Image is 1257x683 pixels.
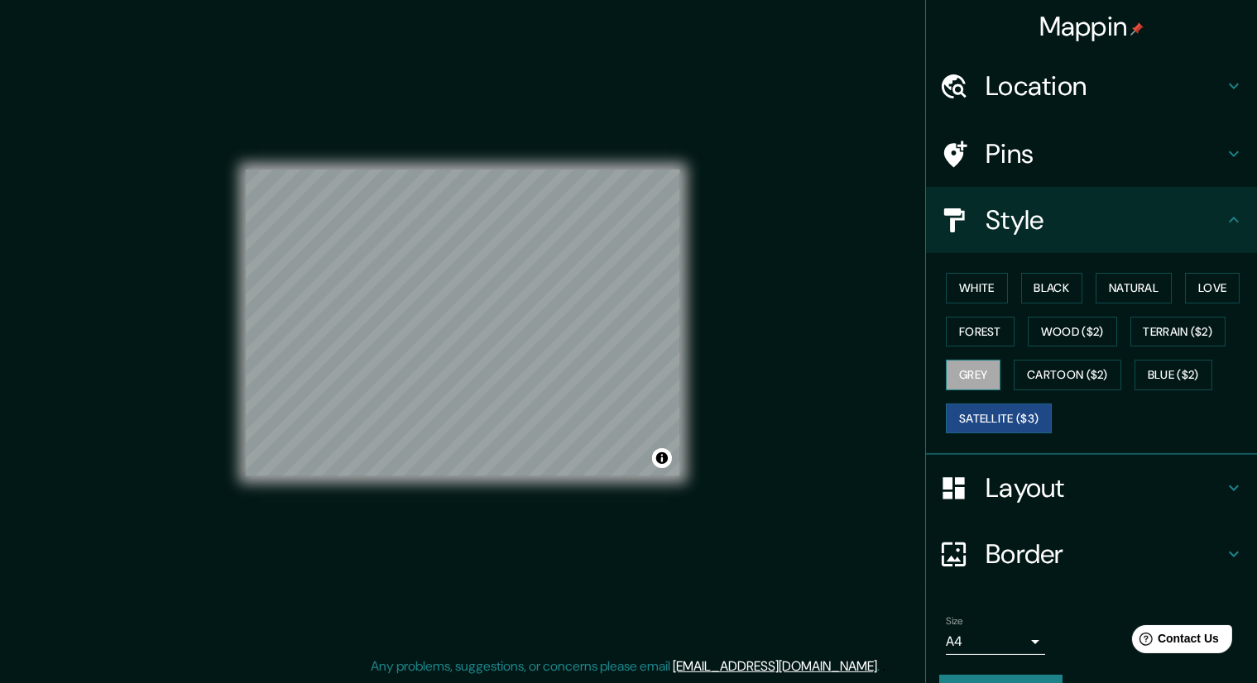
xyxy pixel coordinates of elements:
button: Black [1021,273,1083,303]
div: Location [926,53,1257,119]
div: Pins [926,121,1257,187]
button: White [946,273,1008,303]
button: Toggle attribution [652,448,672,468]
div: . [883,657,886,676]
img: pin-icon.png [1130,22,1144,36]
iframe: Help widget launcher [1110,619,1239,665]
h4: Style [986,203,1224,236]
div: . [880,657,883,676]
h4: Mappin [1039,10,1144,43]
label: Size [946,614,963,628]
h4: Border [986,537,1224,571]
button: Forest [946,317,1015,347]
h4: Layout [986,471,1224,504]
div: Style [926,187,1257,253]
button: Natural [1096,273,1172,303]
div: A4 [946,628,1045,655]
h4: Location [986,69,1224,103]
h4: Pins [986,137,1224,170]
button: Satellite ($3) [946,404,1052,434]
button: Grey [946,360,1000,390]
button: Terrain ($2) [1130,317,1226,347]
div: Layout [926,455,1257,521]
canvas: Map [246,170,680,476]
div: Border [926,521,1257,587]
button: Love [1185,273,1240,303]
p: Any problems, suggestions, or concerns please email . [372,657,880,676]
button: Blue ($2) [1135,360,1212,390]
button: Wood ($2) [1028,317,1117,347]
button: Cartoon ($2) [1014,360,1121,390]
a: [EMAIL_ADDRESS][DOMAIN_NAME] [674,657,878,675]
